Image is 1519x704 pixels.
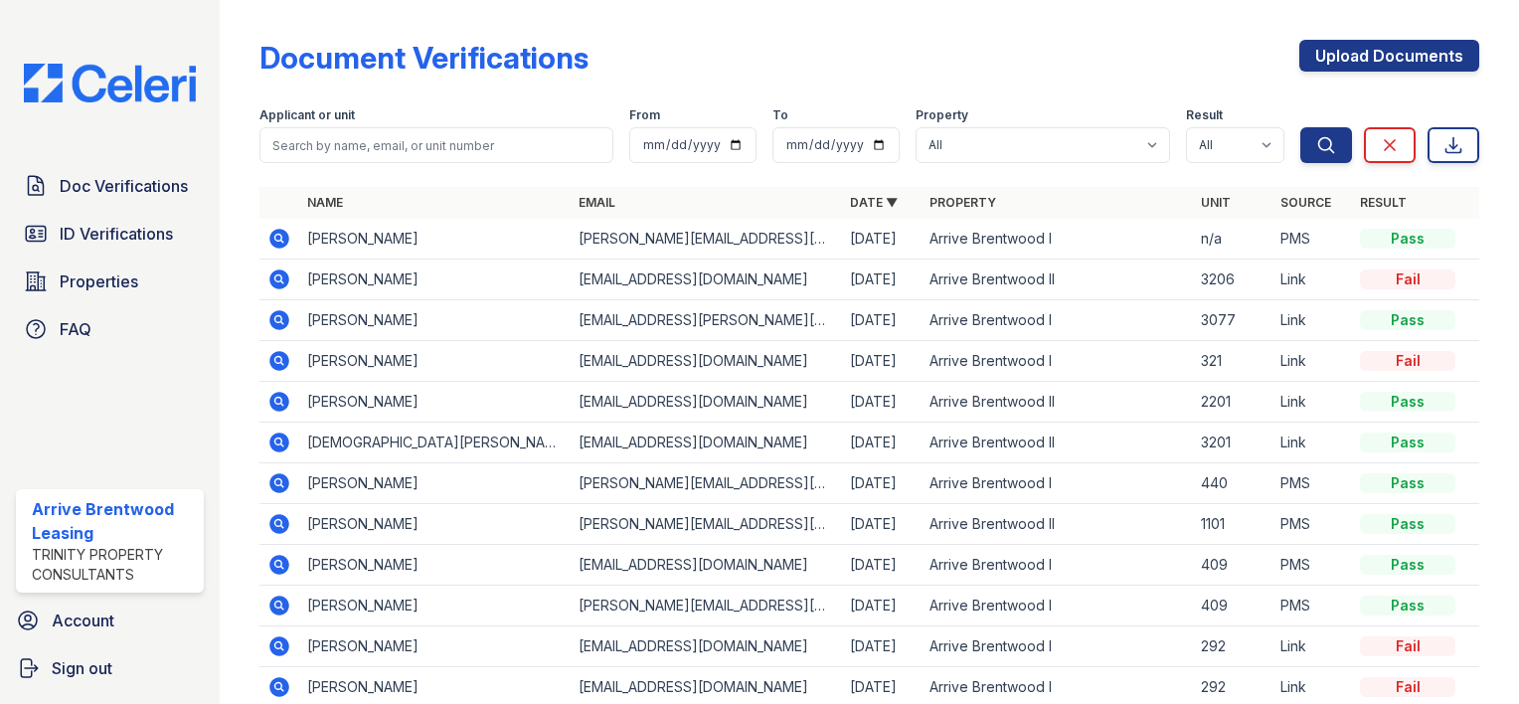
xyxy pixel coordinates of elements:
span: Properties [60,269,138,293]
a: Date ▼ [850,195,898,210]
input: Search by name, email, or unit number [259,127,613,163]
a: Name [307,195,343,210]
td: Arrive Brentwood II [922,260,1193,300]
div: Trinity Property Consultants [32,545,196,585]
a: Result [1360,195,1407,210]
td: [EMAIL_ADDRESS][DOMAIN_NAME] [571,423,842,463]
td: [PERSON_NAME][EMAIL_ADDRESS][PERSON_NAME][DOMAIN_NAME] [571,504,842,545]
td: 292 [1193,626,1272,667]
div: Pass [1360,596,1455,616]
td: [PERSON_NAME][EMAIL_ADDRESS][PERSON_NAME][PERSON_NAME][DOMAIN_NAME] [571,586,842,626]
td: 3077 [1193,300,1272,341]
td: [PERSON_NAME] [299,545,571,586]
td: [PERSON_NAME] [299,463,571,504]
span: ID Verifications [60,222,173,246]
span: Doc Verifications [60,174,188,198]
td: [PERSON_NAME][EMAIL_ADDRESS][PERSON_NAME][DOMAIN_NAME] [571,463,842,504]
td: Arrive Brentwood II [922,504,1193,545]
td: 321 [1193,341,1272,382]
a: FAQ [16,309,204,349]
label: Applicant or unit [259,107,355,123]
img: CE_Logo_Blue-a8612792a0a2168367f1c8372b55b34899dd931a85d93a1a3d3e32e68fde9ad4.png [8,64,212,102]
td: [EMAIL_ADDRESS][DOMAIN_NAME] [571,260,842,300]
a: Email [579,195,615,210]
td: Link [1272,423,1352,463]
span: FAQ [60,317,91,341]
td: [DATE] [842,463,922,504]
td: 440 [1193,463,1272,504]
a: Account [8,601,212,640]
div: Pass [1360,555,1455,575]
td: [DATE] [842,300,922,341]
td: Arrive Brentwood I [922,300,1193,341]
div: Document Verifications [259,40,589,76]
div: Pass [1360,229,1455,249]
td: PMS [1272,586,1352,626]
td: [PERSON_NAME] [299,382,571,423]
td: [DATE] [842,382,922,423]
td: [DATE] [842,626,922,667]
td: [EMAIL_ADDRESS][DOMAIN_NAME] [571,626,842,667]
td: Arrive Brentwood I [922,219,1193,260]
td: Arrive Brentwood I [922,545,1193,586]
td: [PERSON_NAME] [299,586,571,626]
td: 409 [1193,586,1272,626]
td: [EMAIL_ADDRESS][DOMAIN_NAME] [571,382,842,423]
td: 3201 [1193,423,1272,463]
div: Fail [1360,351,1455,371]
td: [DATE] [842,260,922,300]
td: Link [1272,341,1352,382]
td: PMS [1272,219,1352,260]
td: n/a [1193,219,1272,260]
label: To [772,107,788,123]
td: 3206 [1193,260,1272,300]
td: [EMAIL_ADDRESS][PERSON_NAME][DOMAIN_NAME] [571,300,842,341]
div: Pass [1360,514,1455,534]
td: Arrive Brentwood I [922,341,1193,382]
td: PMS [1272,504,1352,545]
td: 1101 [1193,504,1272,545]
a: Source [1280,195,1331,210]
td: [PERSON_NAME] [299,219,571,260]
td: [PERSON_NAME] [299,300,571,341]
td: Link [1272,382,1352,423]
span: Account [52,609,114,632]
div: Pass [1360,473,1455,493]
td: [PERSON_NAME] [299,341,571,382]
td: PMS [1272,463,1352,504]
td: Arrive Brentwood I [922,626,1193,667]
div: Arrive Brentwood Leasing [32,497,196,545]
a: ID Verifications [16,214,204,254]
a: Properties [16,262,204,301]
td: [EMAIL_ADDRESS][DOMAIN_NAME] [571,341,842,382]
td: [DATE] [842,504,922,545]
td: [DATE] [842,586,922,626]
a: Upload Documents [1299,40,1479,72]
td: Link [1272,626,1352,667]
td: 2201 [1193,382,1272,423]
a: Unit [1201,195,1231,210]
td: PMS [1272,545,1352,586]
td: Arrive Brentwood I [922,586,1193,626]
div: Pass [1360,433,1455,452]
td: Link [1272,260,1352,300]
label: Property [916,107,968,123]
td: 409 [1193,545,1272,586]
div: Fail [1360,269,1455,289]
a: Doc Verifications [16,166,204,206]
td: [PERSON_NAME][EMAIL_ADDRESS][DOMAIN_NAME] [571,219,842,260]
td: Arrive Brentwood I [922,463,1193,504]
td: [EMAIL_ADDRESS][DOMAIN_NAME] [571,545,842,586]
td: Link [1272,300,1352,341]
td: Arrive Brentwood II [922,382,1193,423]
td: [DATE] [842,545,922,586]
td: [DEMOGRAPHIC_DATA][PERSON_NAME] [299,423,571,463]
a: Property [929,195,996,210]
td: [PERSON_NAME] [299,260,571,300]
td: Arrive Brentwood II [922,423,1193,463]
div: Fail [1360,677,1455,697]
div: Pass [1360,392,1455,412]
a: Sign out [8,648,212,688]
td: [DATE] [842,341,922,382]
div: Pass [1360,310,1455,330]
